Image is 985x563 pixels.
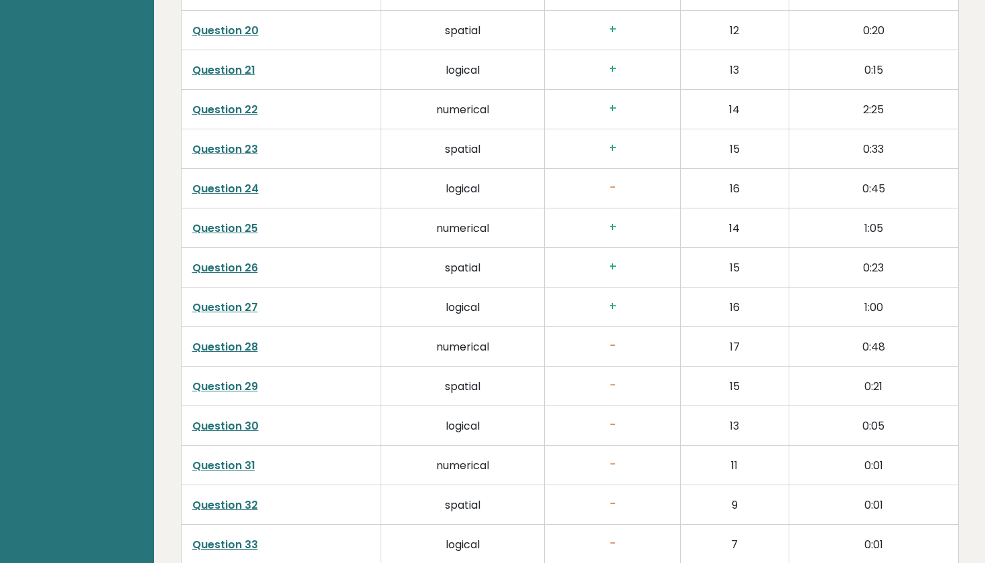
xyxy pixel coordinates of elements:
[681,89,789,129] td: 14
[789,287,958,326] td: 1:00
[192,418,259,434] a: Question 30
[555,339,669,353] h3: -
[192,339,258,355] a: Question 28
[789,445,958,485] td: 0:01
[555,221,669,235] h3: +
[789,208,958,247] td: 1:05
[789,405,958,445] td: 0:05
[555,181,669,195] h3: -
[681,129,789,168] td: 15
[555,379,669,393] h3: -
[681,445,789,485] td: 11
[192,458,255,473] a: Question 31
[789,168,958,208] td: 0:45
[789,10,958,50] td: 0:20
[192,537,258,552] a: Question 33
[681,50,789,89] td: 13
[555,497,669,511] h3: -
[192,300,258,315] a: Question 27
[555,23,669,37] h3: +
[555,102,669,116] h3: +
[192,260,258,275] a: Question 26
[681,405,789,445] td: 13
[381,485,545,524] td: spatial
[555,458,669,472] h3: -
[681,208,789,247] td: 14
[789,50,958,89] td: 0:15
[555,300,669,314] h3: +
[789,129,958,168] td: 0:33
[681,287,789,326] td: 16
[381,287,545,326] td: logical
[192,181,259,196] a: Question 24
[681,326,789,366] td: 17
[681,10,789,50] td: 12
[789,326,958,366] td: 0:48
[381,208,545,247] td: numerical
[381,366,545,405] td: spatial
[789,366,958,405] td: 0:21
[681,247,789,287] td: 15
[192,62,255,78] a: Question 21
[555,418,669,432] h3: -
[381,247,545,287] td: spatial
[192,379,258,394] a: Question 29
[381,168,545,208] td: logical
[789,485,958,524] td: 0:01
[555,537,669,551] h3: -
[381,50,545,89] td: logical
[555,260,669,274] h3: +
[381,405,545,445] td: logical
[381,445,545,485] td: numerical
[192,102,258,117] a: Question 22
[381,129,545,168] td: spatial
[681,485,789,524] td: 9
[192,221,258,236] a: Question 25
[381,89,545,129] td: numerical
[681,366,789,405] td: 15
[192,141,258,157] a: Question 23
[681,168,789,208] td: 16
[789,89,958,129] td: 2:25
[192,23,259,38] a: Question 20
[789,247,958,287] td: 0:23
[381,326,545,366] td: numerical
[555,62,669,76] h3: +
[555,141,669,155] h3: +
[192,497,258,513] a: Question 32
[381,10,545,50] td: spatial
